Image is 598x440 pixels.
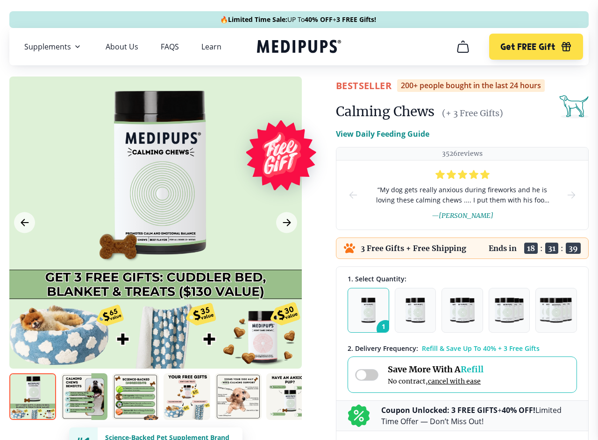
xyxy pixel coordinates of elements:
div: 200+ people bought in the last 24 hours [397,79,545,92]
button: next-slide [566,161,577,230]
span: — [PERSON_NAME] [432,211,493,220]
span: (+ 3 Free Gifts) [442,108,503,119]
button: Supplements [24,41,83,52]
img: Calming Chews | Natural Dog Supplements [215,373,262,420]
img: Pack of 2 - Natural Dog Supplements [406,298,425,323]
span: 39 [566,243,581,254]
b: 40% OFF! [502,405,535,415]
p: Ends in [489,244,517,253]
span: : [561,244,563,253]
span: BestSeller [336,79,392,92]
button: Previous Image [14,212,35,233]
span: 1 [377,320,394,338]
span: Refill [461,364,484,375]
button: Next Image [276,212,297,233]
button: cart [452,35,474,58]
span: 2 . Delivery Frequency: [348,344,418,353]
b: Coupon Unlocked: 3 FREE GIFTS [381,405,498,415]
img: Pack of 3 - Natural Dog Supplements [450,298,474,323]
span: Get FREE Gift [500,42,555,52]
a: Learn [201,42,221,51]
span: 31 [545,243,558,254]
span: Refill & Save Up To 40% + 3 Free Gifts [422,344,540,353]
a: Medipups [257,38,341,57]
p: + Limited Time Offer — Don’t Miss Out! [381,405,577,427]
span: Supplements [24,42,71,51]
div: 1. Select Quantity: [348,274,577,283]
span: cancel with ease [428,377,481,385]
span: 18 [524,243,538,254]
img: Calming Chews | Natural Dog Supplements [9,373,56,420]
button: Get FREE Gift [489,34,583,60]
p: View Daily Feeding Guide [336,128,429,140]
img: Calming Chews | Natural Dog Supplements [266,373,313,420]
span: “ My dog gets really anxious during fireworks and he is loving these calming chews .... I put the... [374,185,551,205]
img: Calming Chews | Natural Dog Supplements [164,373,210,420]
span: Save More With A [388,364,484,375]
img: Calming Chews | Natural Dog Supplements [61,373,107,420]
button: 1 [348,288,389,333]
img: Pack of 5 - Natural Dog Supplements [540,298,573,323]
p: 3 Free Gifts + Free Shipping [361,244,466,253]
a: About Us [106,42,138,51]
img: Pack of 1 - Natural Dog Supplements [361,298,376,323]
a: FAQS [161,42,179,51]
button: prev-slide [348,161,359,230]
span: : [540,244,543,253]
h1: Calming Chews [336,103,434,120]
p: 3526 reviews [442,149,483,158]
span: 🔥 UP To + [220,15,376,24]
span: No contract, [388,377,484,385]
img: Calming Chews | Natural Dog Supplements [112,373,159,420]
img: Pack of 4 - Natural Dog Supplements [495,298,523,323]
